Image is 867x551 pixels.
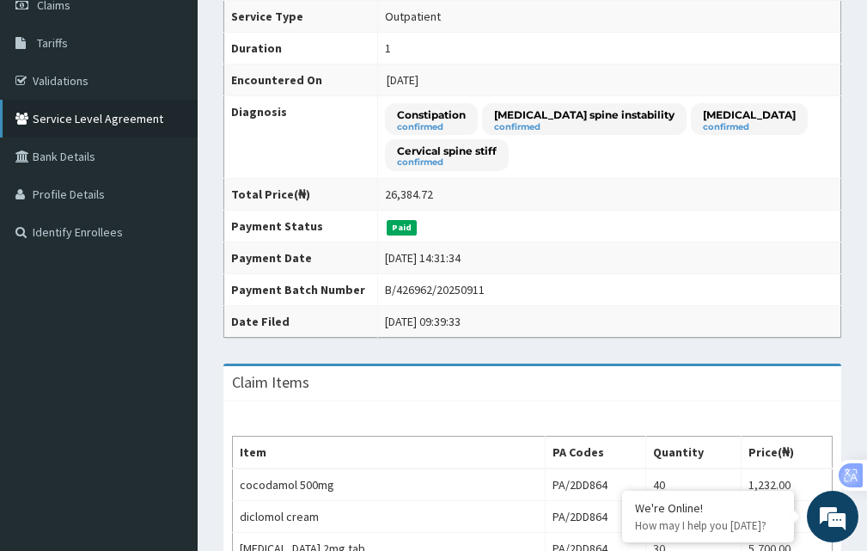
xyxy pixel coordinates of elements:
[387,72,418,88] span: [DATE]
[233,468,546,501] td: cocodamol 500mg
[494,123,675,132] small: confirmed
[32,86,70,129] img: d_794563401_company_1708531726252_794563401
[232,375,309,390] h3: Claim Items
[385,40,391,57] div: 1
[545,501,646,533] td: PA/2DD864
[224,179,378,211] th: Total Price(₦)
[233,437,546,469] th: Item
[224,306,378,338] th: Date Filed
[224,64,378,96] th: Encountered On
[545,468,646,501] td: PA/2DD864
[37,35,68,51] span: Tariffs
[224,274,378,306] th: Payment Batch Number
[646,437,742,469] th: Quantity
[741,437,832,469] th: Price(₦)
[224,33,378,64] th: Duration
[545,437,646,469] th: PA Codes
[703,107,796,122] p: [MEDICAL_DATA]
[224,242,378,274] th: Payment Date
[397,123,466,132] small: confirmed
[397,107,466,122] p: Constipation
[646,468,742,501] td: 40
[494,107,675,122] p: [MEDICAL_DATA] spine instability
[387,220,418,236] span: Paid
[224,211,378,242] th: Payment Status
[224,96,378,179] th: Diagnosis
[385,313,461,330] div: [DATE] 09:39:33
[385,8,441,25] div: Outpatient
[282,9,323,50] div: Minimize live chat window
[385,281,485,298] div: B/426962/20250911
[385,186,433,203] div: 26,384.72
[741,468,832,501] td: 1,232.00
[89,96,289,119] div: Chat with us now
[703,123,796,132] small: confirmed
[233,501,546,533] td: diclomol cream
[397,144,497,158] p: Cervical spine stiff
[224,1,378,33] th: Service Type
[635,500,781,516] div: We're Online!
[100,166,237,340] span: We're online!
[635,518,781,533] p: How may I help you today?
[385,249,461,266] div: [DATE] 14:31:34
[397,158,497,167] small: confirmed
[9,368,327,428] textarea: Type your message and hit 'Enter'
